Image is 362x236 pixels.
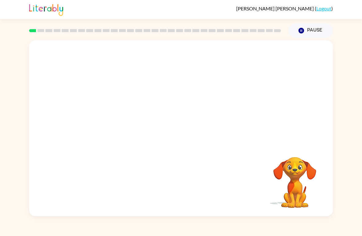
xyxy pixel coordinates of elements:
a: Logout [316,6,331,11]
img: Literably [29,2,63,16]
span: [PERSON_NAME] [PERSON_NAME] [236,6,315,11]
div: ( ) [236,6,333,11]
button: Pause [288,24,333,38]
video: Your browser must support playing .mp4 files to use Literably. Please try using another browser. [264,148,325,209]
